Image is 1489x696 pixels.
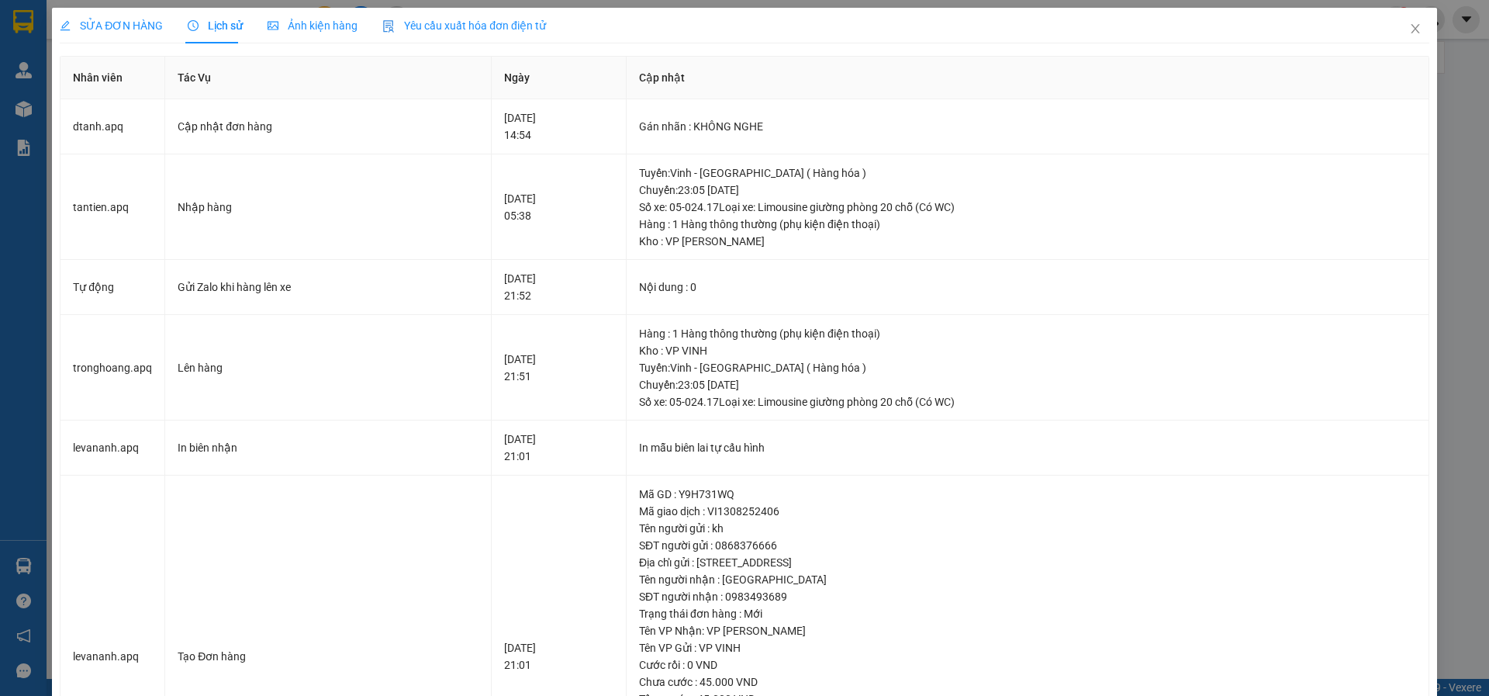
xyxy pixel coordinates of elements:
span: Lịch sử [188,19,243,32]
div: [DATE] 21:51 [504,351,613,385]
span: Ảnh kiện hàng [268,19,358,32]
th: Ngày [492,57,627,99]
td: levananh.apq [60,421,165,476]
div: Tên VP Nhận: VP [PERSON_NAME] [639,622,1416,639]
span: SỬA ĐƠN HÀNG [60,19,163,32]
div: Tên người nhận : [GEOGRAPHIC_DATA] [639,571,1416,588]
button: Close [1394,8,1437,51]
span: [GEOGRAPHIC_DATA], [GEOGRAPHIC_DATA] ↔ [GEOGRAPHIC_DATA] [23,66,138,119]
th: Nhân viên [60,57,165,99]
div: [DATE] 05:38 [504,190,613,224]
div: Trạng thái đơn hàng : Mới [639,605,1416,622]
div: [DATE] 21:52 [504,270,613,304]
div: [DATE] 21:01 [504,431,613,465]
div: In mẫu biên lai tự cấu hình [639,439,1416,456]
span: Yêu cầu xuất hóa đơn điện tử [382,19,546,32]
span: picture [268,20,278,31]
td: Tự động [60,260,165,315]
div: In biên nhận [178,439,478,456]
strong: CHUYỂN PHÁT NHANH AN PHÚ QUÝ [25,12,136,63]
div: Hàng : 1 Hàng thông thường (phụ kiện điện thoại) [639,325,1416,342]
div: Tuyến : Vinh - [GEOGRAPHIC_DATA] ( Hàng hóa ) Chuyến: 23:05 [DATE] Số xe: 05-024.17 Loại xe: Limo... [639,359,1416,410]
div: Cước rồi : 0 VND [639,656,1416,673]
div: Gán nhãn : KHÔNG NGHE [639,118,1416,135]
div: Cập nhật đơn hàng [178,118,478,135]
span: clock-circle [188,20,199,31]
div: Mã GD : Y9H731WQ [639,486,1416,503]
div: [DATE] 21:01 [504,639,613,673]
div: [DATE] 14:54 [504,109,613,144]
div: Nội dung : 0 [639,279,1416,296]
td: dtanh.apq [60,99,165,154]
div: Hàng : 1 Hàng thông thường (phụ kiện điện thoại) [639,216,1416,233]
img: icon [382,20,395,33]
th: Tác Vụ [165,57,492,99]
div: Tuyến : Vinh - [GEOGRAPHIC_DATA] ( Hàng hóa ) Chuyến: 23:05 [DATE] Số xe: 05-024.17 Loại xe: Limo... [639,164,1416,216]
div: Tên VP Gửi : VP VINH [639,639,1416,656]
div: Địa chỉ gửi : [STREET_ADDRESS] [639,554,1416,571]
div: Gửi Zalo khi hàng lên xe [178,279,478,296]
div: Lên hàng [178,359,478,376]
div: Kho : VP VINH [639,342,1416,359]
div: Tên người gửi : kh [639,520,1416,537]
div: Tạo Đơn hàng [178,648,478,665]
td: tronghoang.apq [60,315,165,421]
div: Chưa cước : 45.000 VND [639,673,1416,691]
td: tantien.apq [60,154,165,261]
span: edit [60,20,71,31]
div: Kho : VP [PERSON_NAME] [639,233,1416,250]
div: Mã giao dịch : VI1308252406 [639,503,1416,520]
div: SĐT người gửi : 0868376666 [639,537,1416,554]
img: logo [8,84,21,161]
th: Cập nhật [627,57,1429,99]
span: close [1409,23,1422,35]
div: Nhập hàng [178,199,478,216]
div: SĐT người nhận : 0983493689 [639,588,1416,605]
